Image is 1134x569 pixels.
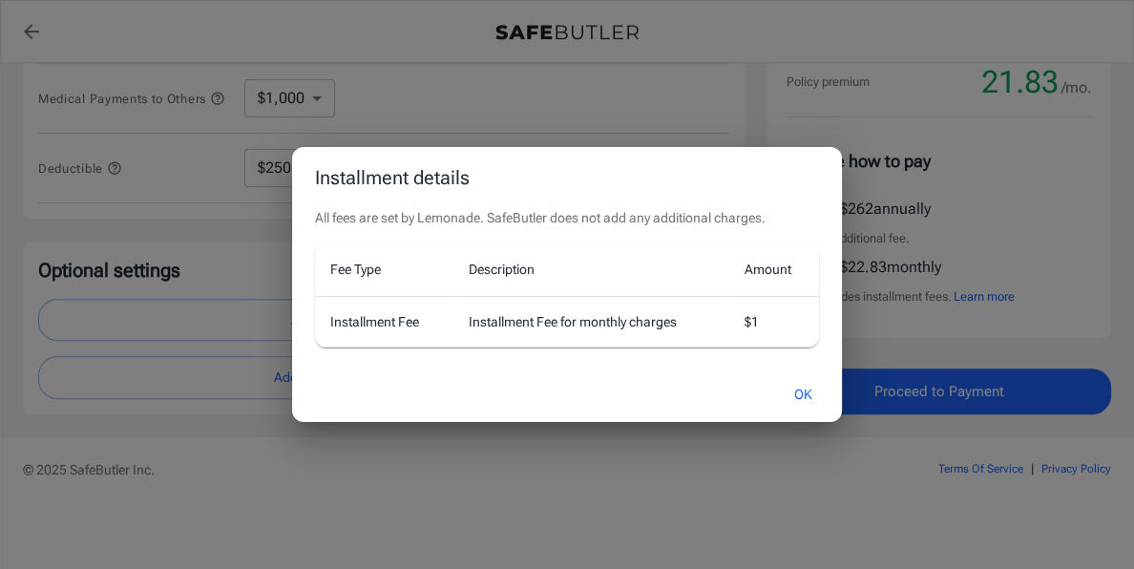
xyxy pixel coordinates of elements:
h2: Installment details [292,147,842,208]
td: $1 [729,296,819,347]
td: Installment Fee [315,296,453,347]
button: OK [772,374,834,415]
td: Installment Fee for monthly charges [453,296,729,347]
p: All fees are set by Lemonade. SafeButler does not add any additional charges. [315,208,819,227]
th: Fee Type [315,242,453,297]
th: Amount [729,242,819,297]
th: Description [453,242,729,297]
